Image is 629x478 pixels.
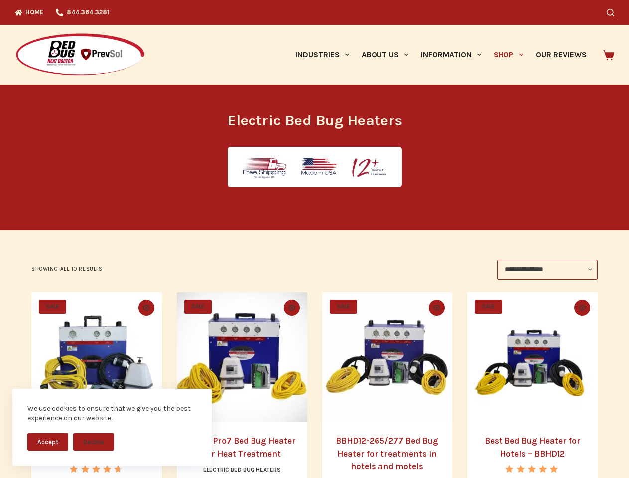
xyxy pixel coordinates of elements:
[138,300,154,316] button: Quick view toggle
[330,300,357,314] span: SALE
[429,300,445,316] button: Quick view toggle
[607,9,614,16] button: Search
[289,25,593,85] nav: Primary
[27,433,68,451] button: Accept
[39,300,66,314] span: SALE
[529,25,593,85] a: Our Reviews
[203,466,281,473] a: Electric Bed Bug Heaters
[485,436,581,459] a: Best Bed Bug Heater for Hotels – BBHD12
[128,110,502,132] h1: Electric Bed Bug Heaters
[355,25,414,85] a: About Us
[574,300,590,316] button: Quick view toggle
[467,292,598,423] a: Best Bed Bug Heater for Hotels - BBHD12
[177,292,307,423] a: BBHD Pro7 Bed Bug Heater for Heat Treatment
[284,300,300,316] button: Quick view toggle
[488,25,529,85] a: Shop
[27,404,197,423] div: We use cookies to ensure that we give you the best experience on our website.
[188,436,296,459] a: BBHD Pro7 Bed Bug Heater for Heat Treatment
[31,265,102,274] p: Showing all 10 results
[8,4,38,34] button: Open LiveChat chat widget
[15,33,145,77] img: Prevsol/Bed Bug Heat Doctor
[505,465,559,473] div: Rated 5.00 out of 5
[415,25,488,85] a: Information
[475,300,502,314] span: SALE
[73,433,114,451] button: Decline
[497,260,598,280] select: Shop order
[31,292,162,423] a: Heater for Bed Bug Treatment - BBHD8
[336,436,438,471] a: BBHD12-265/277 Bed Bug Heater for treatments in hotels and motels
[289,25,355,85] a: Industries
[322,292,453,423] a: BBHD12-265/277 Bed Bug Heater for treatments in hotels and motels
[184,300,212,314] span: SALE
